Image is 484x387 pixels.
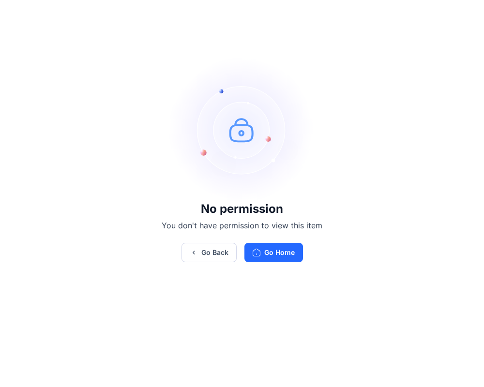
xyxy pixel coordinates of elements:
[162,202,322,216] h3: No permission
[244,243,303,262] button: Go Home
[162,220,322,231] p: You don't have permission to view this item
[169,57,315,202] img: no-perm.svg
[181,243,237,262] button: Go Back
